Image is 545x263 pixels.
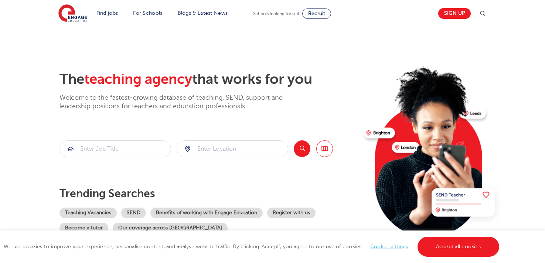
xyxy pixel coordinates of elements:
p: Trending searches [59,187,358,200]
a: Teaching Vacancies [59,208,117,218]
a: Recruit [302,8,331,19]
a: Become a tutor [59,223,108,233]
h2: The that works for you [59,71,358,88]
div: Submit [177,140,288,157]
a: SEND [121,208,146,218]
p: Welcome to the fastest-growing database of teaching, SEND, support and leadership positions for t... [59,93,303,111]
a: Benefits of working with Engage Education [150,208,263,218]
a: For Schools [133,10,162,16]
a: Our coverage across [GEOGRAPHIC_DATA] [113,223,228,233]
a: Sign up [438,8,471,19]
span: teaching agency [84,71,192,87]
a: Register with us [267,208,316,218]
button: Search [294,140,310,157]
div: Submit [59,140,171,157]
input: Submit [60,141,171,157]
span: We use cookies to improve your experience, personalise content, and analyse website traffic. By c... [4,244,501,249]
a: Blogs & Latest News [178,10,228,16]
a: Cookie settings [370,244,408,249]
a: Find jobs [96,10,118,16]
img: Engage Education [58,4,87,23]
span: Schools looking for staff [253,11,301,16]
input: Submit [177,141,288,157]
span: Recruit [308,11,325,16]
a: Accept all cookies [418,237,500,257]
